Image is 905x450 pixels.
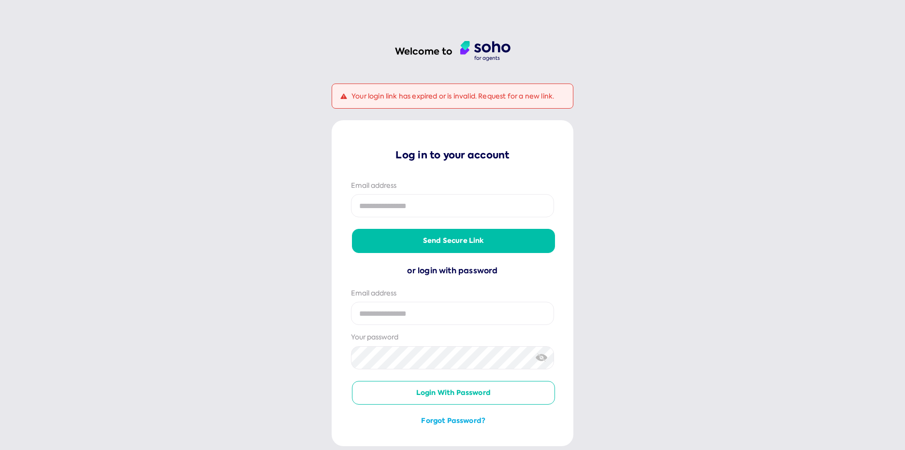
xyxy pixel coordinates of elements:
p: Log in to your account [351,148,554,162]
div: Email address [351,289,554,298]
div: Your password [351,333,554,342]
button: Send secure link [352,229,555,253]
button: Login with password [352,381,555,405]
h1: Welcome to [395,45,452,58]
img: eye-crossed.svg [536,352,548,363]
div: Email address [351,181,554,191]
button: Forgot password? [352,416,555,426]
img: agent logo [460,41,511,61]
div: or login with password [351,265,554,277]
div: Your login link has expired or is invalid. Request for a new link. [332,84,573,109]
